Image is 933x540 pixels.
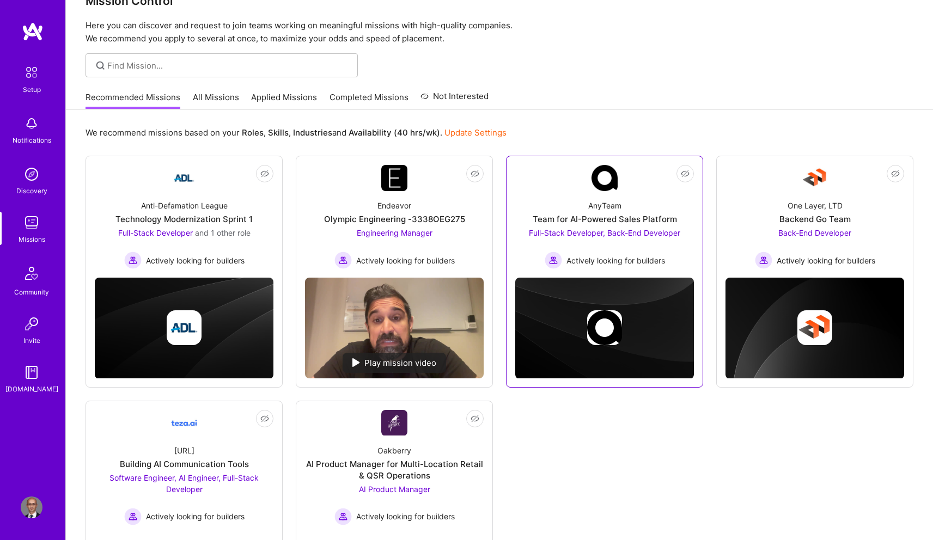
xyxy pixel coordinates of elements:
[797,310,832,345] img: Company logo
[891,169,900,178] i: icon EyeClosed
[591,165,618,191] img: Company Logo
[95,410,273,538] a: Company Logo[URL]Building AI Communication ToolsSoftware Engineer, AI Engineer, Full-Stack Develo...
[23,84,41,95] div: Setup
[21,496,42,518] img: User Avatar
[251,91,317,109] a: Applied Missions
[777,255,875,266] span: Actively looking for builders
[118,228,193,237] span: Full-Stack Developer
[305,278,484,378] img: No Mission
[146,255,245,266] span: Actively looking for builders
[356,255,455,266] span: Actively looking for builders
[533,213,677,225] div: Team for AI-Powered Sales Platform
[21,313,42,335] img: Invite
[566,255,665,266] span: Actively looking for builders
[86,91,180,109] a: Recommended Missions
[587,310,622,345] img: Company logo
[195,228,251,237] span: and 1 other role
[725,278,904,379] img: cover
[19,234,45,245] div: Missions
[21,163,42,185] img: discovery
[357,228,432,237] span: Engineering Manager
[22,22,44,41] img: logo
[471,414,479,423] i: icon EyeClosed
[381,410,407,435] img: Company Logo
[18,496,45,518] a: User Avatar
[515,278,694,378] img: cover
[146,511,245,522] span: Actively looking for builders
[242,127,264,138] b: Roles
[471,169,479,178] i: icon EyeClosed
[193,91,239,109] a: All Missions
[23,335,40,346] div: Invite
[545,251,562,269] img: Actively looking for builders
[334,508,352,525] img: Actively looking for builders
[21,361,42,383] img: guide book
[588,200,621,211] div: AnyTeam
[171,165,197,191] img: Company Logo
[268,127,289,138] b: Skills
[529,228,680,237] span: Full-Stack Developer, Back-End Developer
[13,134,51,146] div: Notifications
[778,228,851,237] span: Back-End Developer
[171,410,197,436] img: Company Logo
[305,458,484,481] div: AI Product Manager for Multi-Location Retail & QSR Operations
[343,353,446,373] div: Play mission video
[21,113,42,134] img: bell
[86,19,913,45] p: Here you can discover and request to join teams working on meaningful missions with high-quality ...
[356,511,455,522] span: Actively looking for builders
[324,213,465,225] div: Olympic Engineering -3338OEG275
[802,165,828,191] img: Company Logo
[334,251,352,269] img: Actively looking for builders
[5,383,58,395] div: [DOMAIN_NAME]
[86,127,507,138] p: We recommend missions based on your , , and .
[20,61,43,84] img: setup
[377,445,411,456] div: Oakberry
[305,165,484,269] a: Company LogoEndeavorOlympic Engineering -3338OEG275Engineering Manager Actively looking for build...
[779,213,851,225] div: Backend Go Team
[124,508,142,525] img: Actively looking for builders
[167,310,202,345] img: Company logo
[109,473,259,494] span: Software Engineer, AI Engineer, Full-Stack Developer
[515,165,694,269] a: Company LogoAnyTeamTeam for AI-Powered Sales PlatformFull-Stack Developer, Back-End Developer Act...
[725,165,904,269] a: Company LogoOne Layer, LTDBackend Go TeamBack-End Developer Actively looking for buildersActively...
[115,213,253,225] div: Technology Modernization Sprint 1
[788,200,843,211] div: One Layer, LTD
[377,200,411,211] div: Endeavor
[420,90,489,109] a: Not Interested
[21,212,42,234] img: teamwork
[359,484,430,494] span: AI Product Manager
[352,358,360,367] img: play
[95,278,273,378] img: cover
[293,127,332,138] b: Industries
[260,414,269,423] i: icon EyeClosed
[94,59,107,72] i: icon SearchGrey
[381,165,407,191] img: Company Logo
[107,60,350,71] input: Find Mission...
[120,458,249,470] div: Building AI Communication Tools
[95,165,273,269] a: Company LogoAnti-Defamation LeagueTechnology Modernization Sprint 1Full-Stack Developer and 1 oth...
[174,445,194,456] div: [URL]
[330,91,408,109] a: Completed Missions
[349,127,440,138] b: Availability (40 hrs/wk)
[16,185,47,197] div: Discovery
[755,251,772,269] img: Actively looking for builders
[260,169,269,178] i: icon EyeClosed
[124,251,142,269] img: Actively looking for builders
[681,169,690,178] i: icon EyeClosed
[141,200,228,211] div: Anti-Defamation League
[19,260,45,286] img: Community
[444,127,507,138] a: Update Settings
[14,286,49,298] div: Community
